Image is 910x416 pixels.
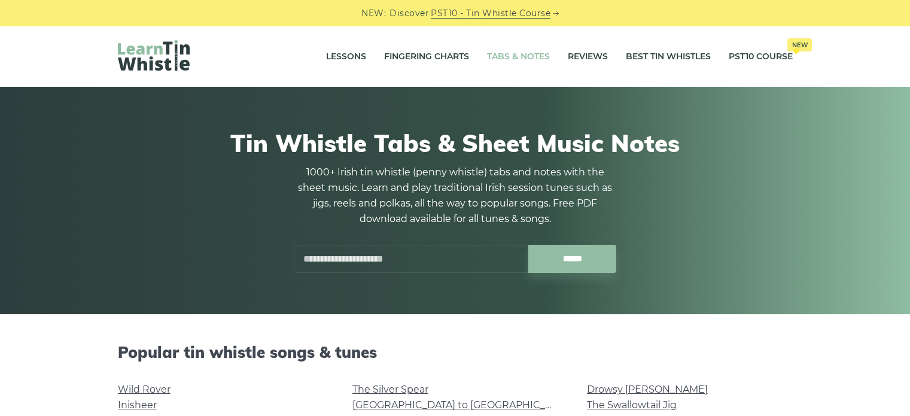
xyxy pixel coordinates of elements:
[384,42,469,72] a: Fingering Charts
[118,384,171,395] a: Wild Rover
[568,42,608,72] a: Reviews
[294,165,617,227] p: 1000+ Irish tin whistle (penny whistle) tabs and notes with the sheet music. Learn and play tradi...
[787,38,812,51] span: New
[352,384,428,395] a: The Silver Spear
[118,40,190,71] img: LearnTinWhistle.com
[729,42,793,72] a: PST10 CourseNew
[487,42,550,72] a: Tabs & Notes
[118,129,793,157] h1: Tin Whistle Tabs & Sheet Music Notes
[587,384,708,395] a: Drowsy [PERSON_NAME]
[352,399,573,411] a: [GEOGRAPHIC_DATA] to [GEOGRAPHIC_DATA]
[626,42,711,72] a: Best Tin Whistles
[587,399,677,411] a: The Swallowtail Jig
[118,399,157,411] a: Inisheer
[326,42,366,72] a: Lessons
[118,343,793,362] h2: Popular tin whistle songs & tunes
